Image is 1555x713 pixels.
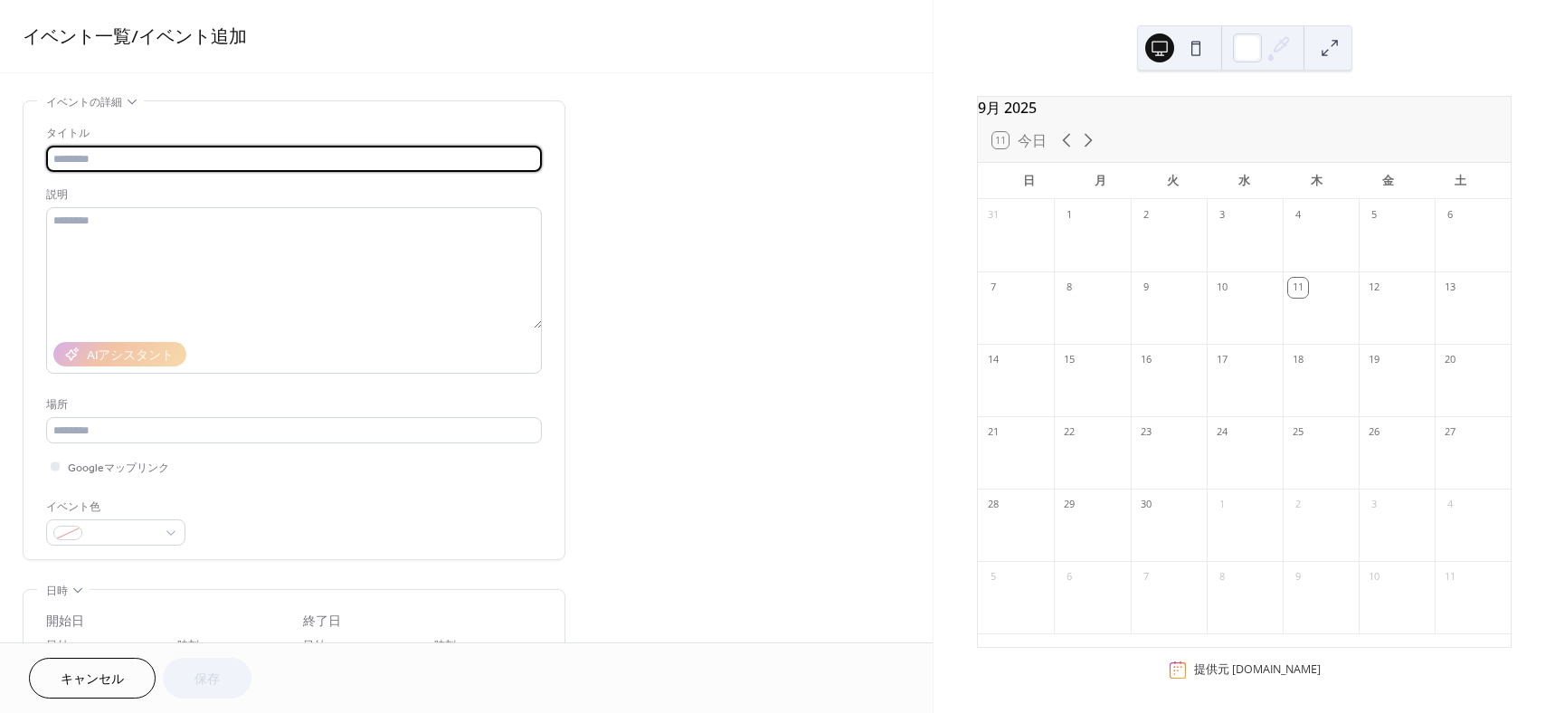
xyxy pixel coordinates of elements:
div: 6 [1440,205,1460,225]
div: 13 [1440,278,1460,298]
div: 説明 [46,185,538,204]
div: 2 [1288,495,1308,515]
div: 5 [983,567,1003,587]
div: 3 [1212,205,1232,225]
div: 3 [1364,495,1384,515]
div: 1 [1059,205,1079,225]
span: イベントの詳細 [46,93,122,112]
div: 2 [1136,205,1156,225]
div: 9 [1288,567,1308,587]
div: 終了日 [303,613,341,632]
div: 9 [1136,278,1156,298]
div: 10 [1364,567,1384,587]
div: 22 [1059,423,1079,442]
span: 日時 [46,582,68,601]
div: タイトル [46,124,538,143]
button: キャンセル [29,658,156,699]
div: 1 [1212,495,1232,515]
div: 場所 [46,395,538,414]
div: 10 [1212,278,1232,298]
div: 12 [1364,278,1384,298]
div: 26 [1364,423,1384,442]
div: 11 [1288,278,1308,298]
div: 木 [1280,163,1352,199]
div: 31 [983,205,1003,225]
div: 7 [1136,567,1156,587]
div: 21 [983,423,1003,442]
div: 24 [1212,423,1232,442]
div: 月 [1065,163,1137,199]
div: 15 [1059,350,1079,370]
div: 4 [1440,495,1460,515]
span: 時刻 [434,636,456,655]
div: 提供元 [1194,661,1321,678]
div: 28 [983,495,1003,515]
div: 18 [1288,350,1308,370]
div: 6 [1059,567,1079,587]
span: 日付 [46,636,68,655]
div: 20 [1440,350,1460,370]
div: 23 [1136,423,1156,442]
div: 4 [1288,205,1308,225]
div: 水 [1209,163,1281,199]
div: 5 [1364,205,1384,225]
div: 7 [983,278,1003,298]
div: 土 [1424,163,1496,199]
div: 27 [1440,423,1460,442]
span: 時刻 [177,636,199,655]
div: 11 [1440,567,1460,587]
div: 日 [992,163,1065,199]
div: 14 [983,350,1003,370]
div: 火 [1136,163,1209,199]
div: 17 [1212,350,1232,370]
span: 日付 [303,636,325,655]
div: 16 [1136,350,1156,370]
div: 開始日 [46,613,84,632]
span: キャンセル [61,670,124,689]
div: 30 [1136,495,1156,515]
span: / イベント追加 [131,20,247,55]
div: 9月 2025 [978,97,1511,119]
div: 8 [1059,278,1079,298]
div: 29 [1059,495,1079,515]
div: 19 [1364,350,1384,370]
a: [DOMAIN_NAME] [1232,661,1321,677]
span: Googleマップリンク [68,459,169,478]
a: イベント一覧 [23,20,131,55]
div: 金 [1352,163,1425,199]
div: 25 [1288,423,1308,442]
div: 8 [1212,567,1232,587]
div: イベント色 [46,498,182,517]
